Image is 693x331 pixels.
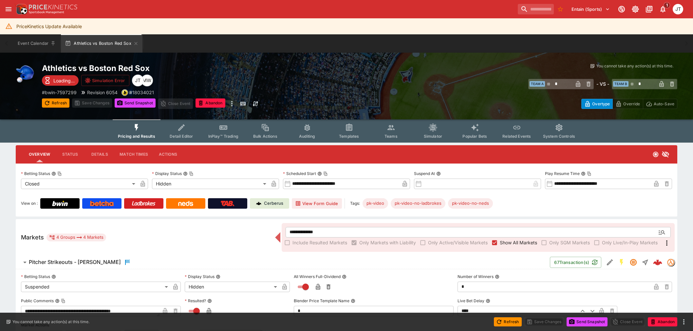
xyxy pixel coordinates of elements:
div: Hidden [185,282,279,292]
img: PriceKinetics Logo [14,3,28,16]
p: Betting Status [21,171,50,176]
p: Overtype [592,100,610,107]
div: Hidden [152,179,269,189]
span: Show All Markets [500,239,537,246]
div: Suspended [21,282,170,292]
button: Edit Detail [604,256,616,268]
button: Notifications [657,3,669,15]
button: Pitcher Strikeouts - [PERSON_NAME] [16,256,550,269]
p: Override [623,100,640,107]
button: Match Times [114,147,153,162]
div: PriceKinetics Update Available [16,20,82,32]
button: Overview [24,147,55,162]
p: Copy To Clipboard [42,89,77,96]
button: Abandon [196,98,225,108]
img: tradingmodel [667,259,674,266]
button: Display Status [216,274,220,279]
span: Bulk Actions [253,134,277,139]
div: bwin [122,89,128,96]
svg: More [663,239,671,247]
p: You cannot take any action(s) at this time. [596,63,673,69]
div: fe3667a5-93cb-4aa6-874d-b64c4f89d686 [653,258,662,267]
button: Copy To Clipboard [57,171,62,176]
button: Public CommentsCopy To Clipboard [55,299,60,303]
p: Resulted? [185,298,206,304]
img: Sportsbook Management [29,11,64,14]
button: Send Snapshot [567,317,608,326]
div: Joshua Thomson [673,4,683,14]
p: Display Status [185,274,215,279]
p: Number of Winners [458,274,494,279]
button: Blender Price Template Name [351,299,355,303]
h5: Markets [21,234,44,241]
div: Betting Target: cerberus [363,198,388,209]
button: Status [55,147,85,162]
span: Team B [613,81,628,87]
button: No Bookmarks [555,4,566,14]
button: Betting StatusCopy To Clipboard [51,171,56,176]
label: Tags: [350,198,360,209]
button: Suspend At [436,171,441,176]
button: more [228,98,236,109]
button: Abandon [648,317,677,326]
p: You cannot take any action(s) at this time. [12,319,89,325]
p: Betting Status [21,274,50,279]
button: open drawer [3,3,14,15]
button: Refresh [494,317,521,326]
button: Betting Status [51,274,56,279]
span: Only Active/Visible Markets [428,239,488,246]
span: Only SGM Markets [549,239,590,246]
button: Copy To Clipboard [323,171,328,176]
span: Detail Editor [170,134,193,139]
button: Live Bet Delay [486,299,490,303]
button: Actions [153,147,183,162]
img: TabNZ [221,201,234,206]
div: Start From [581,99,677,109]
button: Play Resume TimeCopy To Clipboard [581,171,586,176]
button: View Form Guide [292,198,342,209]
div: Michael Wilczynski [141,75,153,86]
div: Event type filters [113,119,580,143]
button: Copy To Clipboard [189,171,194,176]
p: Display Status [152,171,182,176]
img: Neds [178,201,193,206]
img: Ladbrokes [132,201,156,206]
span: pk-video-no-neds [448,200,493,207]
button: Select Tenant [568,4,614,14]
div: Betting Target: cerberus [391,198,445,209]
p: Play Resume Time [545,171,580,176]
button: SGM Enabled [616,256,627,268]
button: Auto-Save [643,99,677,109]
button: Copy To Clipboard [61,299,66,303]
div: Closed [21,179,138,189]
button: Joshua Thomson [671,2,685,16]
span: Popular Bets [462,134,487,139]
p: Scheduled Start [283,171,316,176]
button: Overtype [581,99,613,109]
button: Send Snapshot [115,98,156,108]
label: View on : [21,198,38,209]
button: Override [612,99,643,109]
p: Blender Price Template Name [294,298,349,304]
span: Only Markets with Liability [359,239,416,246]
svg: Hidden [662,150,669,158]
button: Athletics vs Boston Red Sox [61,34,142,53]
button: Number of Winners [495,274,499,279]
div: tradingmodel [667,258,675,266]
p: Cerberus [264,200,283,207]
p: Suspend At [414,171,435,176]
span: Mark an event as closed and abandoned. [196,99,225,106]
img: Cerberus [256,201,261,206]
button: 67Transaction(s) [550,257,601,268]
span: Teams [384,134,398,139]
button: Copy To Clipboard [587,171,591,176]
button: Connected to PK [616,3,627,15]
span: System Controls [543,134,575,139]
h2: Copy To Clipboard [42,63,360,73]
button: Open [656,226,668,238]
p: Copy To Clipboard [129,89,154,96]
p: Loading... [53,77,75,84]
p: Auto-Save [654,100,674,107]
span: Team A [530,81,545,87]
span: Mark an event as closed and abandoned. [648,318,677,324]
